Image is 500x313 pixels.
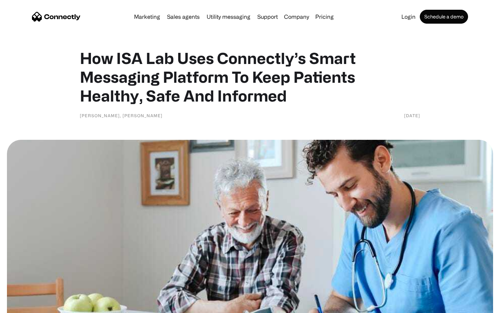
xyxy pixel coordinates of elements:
[80,112,162,119] div: [PERSON_NAME], [PERSON_NAME]
[204,14,253,19] a: Utility messaging
[80,49,420,105] h1: How ISA Lab Uses Connectly’s Smart Messaging Platform To Keep Patients Healthy, Safe And Informed
[399,14,418,19] a: Login
[14,301,42,311] ul: Language list
[312,14,336,19] a: Pricing
[255,14,281,19] a: Support
[7,301,42,311] aside: Language selected: English
[404,112,420,119] div: [DATE]
[284,12,309,22] div: Company
[164,14,202,19] a: Sales agents
[420,10,468,24] a: Schedule a demo
[131,14,163,19] a: Marketing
